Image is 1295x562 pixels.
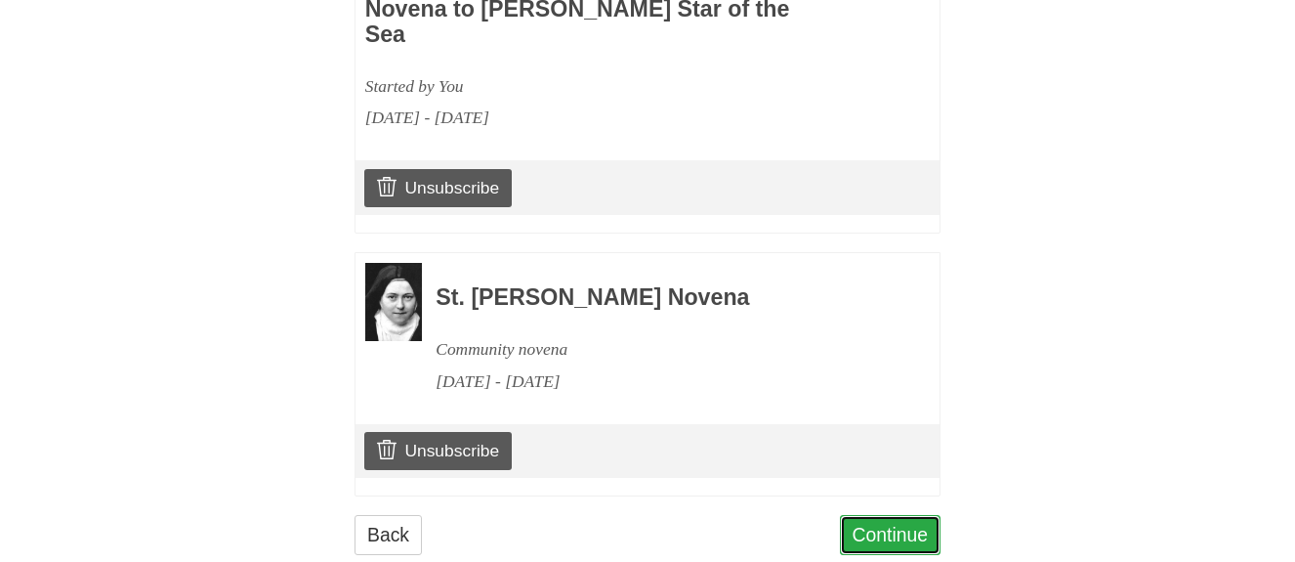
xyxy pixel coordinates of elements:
[840,515,941,555] a: Continue
[355,515,422,555] a: Back
[364,432,512,469] a: Unsubscribe
[436,285,887,311] h3: St. [PERSON_NAME] Novena
[365,70,816,103] div: Started by You
[436,366,887,398] div: [DATE] - [DATE]
[365,263,422,341] img: Novena image
[364,169,512,206] a: Unsubscribe
[365,102,816,134] div: [DATE] - [DATE]
[436,333,887,366] div: Community novena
